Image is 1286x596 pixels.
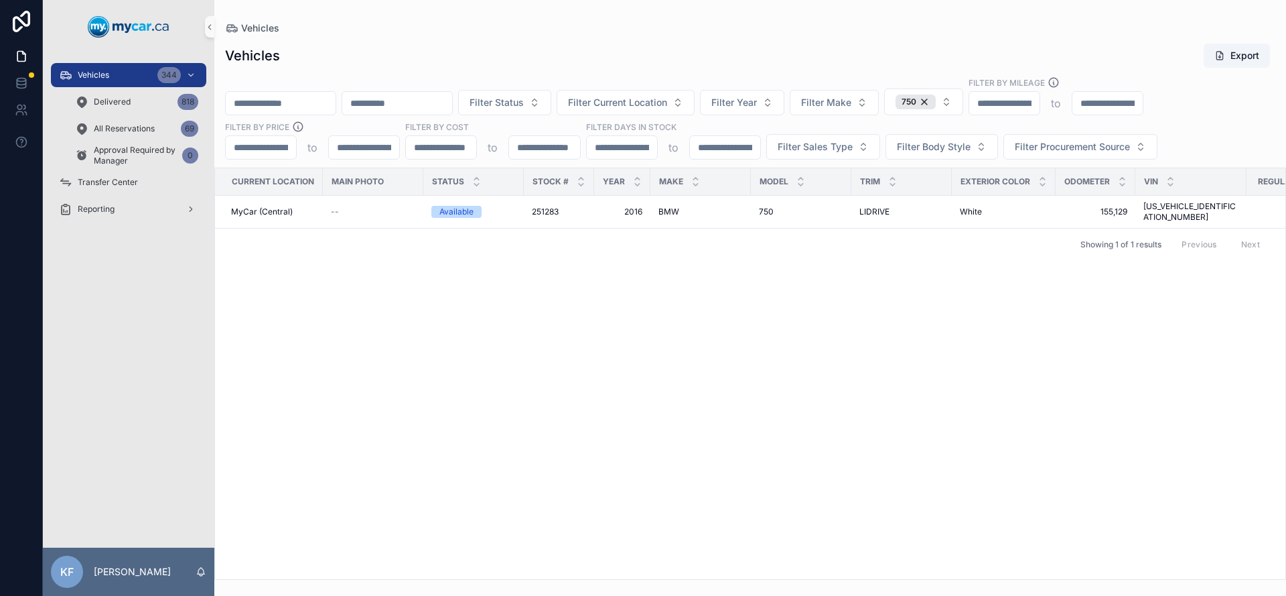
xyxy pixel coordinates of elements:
a: -- [331,206,415,217]
span: 750 [759,206,774,217]
span: Reporting [78,204,115,215]
button: Select Button [557,90,695,115]
span: Odometer [1064,176,1110,187]
a: All Reservations69 [67,117,206,141]
span: Stock # [532,176,569,187]
span: Filter Status [470,96,524,109]
label: FILTER BY PRICE [225,121,289,133]
button: Select Button [1003,134,1157,160]
button: Select Button [766,134,880,160]
span: Filter Procurement Source [1015,140,1130,154]
div: 818 [177,94,198,110]
a: Reporting [51,197,206,221]
span: Trim [860,176,880,187]
div: scrollable content [43,54,214,239]
label: Filter Days In Stock [586,121,676,133]
span: MyCar (Central) [231,206,293,217]
span: Vehicles [241,21,279,35]
a: 750 [759,206,843,217]
a: BMW [658,206,743,217]
span: Approval Required by Manager [94,145,177,166]
img: App logo [88,16,169,38]
a: LIDRIVE [859,206,944,217]
button: Select Button [884,88,963,115]
p: to [307,139,317,156]
button: Select Button [885,134,998,160]
div: Available [439,206,474,218]
span: -- [331,206,339,217]
a: MyCar (Central) [231,206,315,217]
p: to [488,139,498,156]
a: 155,129 [1064,206,1127,217]
span: Filter Body Style [897,140,971,154]
a: [US_VEHICLE_IDENTIFICATION_NUMBER] [1143,201,1238,223]
a: Transfer Center [51,170,206,194]
p: to [1051,95,1061,111]
span: LIDRIVE [859,206,889,217]
a: Delivered818 [67,90,206,114]
span: Filter Year [711,96,757,109]
label: Filter By Mileage [969,76,1045,88]
h1: Vehicles [225,46,280,65]
a: Approval Required by Manager0 [67,143,206,168]
span: Vehicles [78,70,109,80]
button: Export [1204,44,1270,68]
span: Make [659,176,683,187]
span: BMW [658,206,679,217]
a: Vehicles344 [51,63,206,87]
p: to [668,139,678,156]
button: Select Button [458,90,551,115]
button: Unselect 267 [896,95,936,109]
span: White [960,206,982,217]
span: Showing 1 of 1 results [1080,239,1161,250]
span: Current Location [232,176,314,187]
span: VIN [1144,176,1158,187]
a: White [960,206,1048,217]
a: 2016 [602,206,642,217]
span: 750 [902,97,916,107]
span: Delivered [94,97,131,107]
span: All Reservations [94,123,155,134]
label: FILTER BY COST [405,121,469,133]
span: Filter Make [801,96,851,109]
a: 251283 [532,206,586,217]
span: 251283 [532,206,559,217]
div: 0 [182,147,198,164]
button: Select Button [790,90,879,115]
span: Model [760,176,788,187]
div: 69 [181,121,198,137]
span: Main Photo [332,176,384,187]
span: Year [603,176,625,187]
span: Filter Sales Type [778,140,853,154]
span: Exterior Color [960,176,1030,187]
p: [PERSON_NAME] [94,565,171,579]
a: Vehicles [225,21,279,35]
span: Status [432,176,464,187]
span: KF [60,564,74,580]
button: Select Button [700,90,784,115]
a: Available [431,206,516,218]
div: 344 [157,67,181,83]
span: Filter Current Location [568,96,667,109]
span: Transfer Center [78,177,138,188]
